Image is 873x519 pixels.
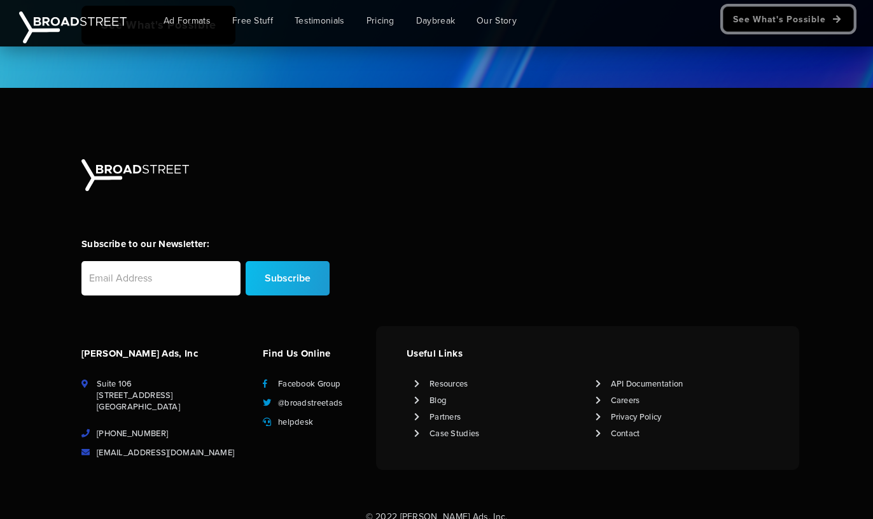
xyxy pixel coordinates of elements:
[295,14,345,27] span: Testimonials
[611,411,662,423] a: Privacy Policy
[246,261,330,295] input: Subscribe
[97,447,234,459] a: [EMAIL_ADDRESS][DOMAIN_NAME]
[81,159,189,191] img: Broadstreet | The Ad Manager for Small Publishers
[430,411,461,423] a: Partners
[232,14,273,27] span: Free Stuff
[278,416,313,428] a: helpdesk
[97,428,168,439] a: [PHONE_NUMBER]
[357,6,404,35] a: Pricing
[416,14,455,27] span: Daybreak
[367,14,395,27] span: Pricing
[81,378,248,413] li: Suite 106 [STREET_ADDRESS] [GEOGRAPHIC_DATA]
[611,395,640,406] a: Careers
[430,428,480,439] a: Case Studies
[611,378,683,390] a: API Documentation
[81,346,248,360] h4: [PERSON_NAME] Ads, Inc
[223,6,283,35] a: Free Stuff
[407,346,769,360] h4: Useful Links
[81,237,330,251] h4: Subscribe to our Newsletter:
[164,14,211,27] span: Ad Formats
[611,428,640,439] a: Contact
[19,11,127,43] img: Broadstreet | The Ad Manager for Small Publishers
[407,6,464,35] a: Daybreak
[467,6,526,35] a: Our Story
[285,6,354,35] a: Testimonials
[477,14,517,27] span: Our Story
[430,378,468,390] a: Resources
[154,6,220,35] a: Ad Formats
[81,261,241,295] input: Email Address
[263,346,368,360] h4: Find Us Online
[278,397,343,409] a: @broadstreetads
[430,395,447,406] a: Blog
[723,6,854,32] a: See What's Possible
[278,378,340,390] a: Facebook Group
